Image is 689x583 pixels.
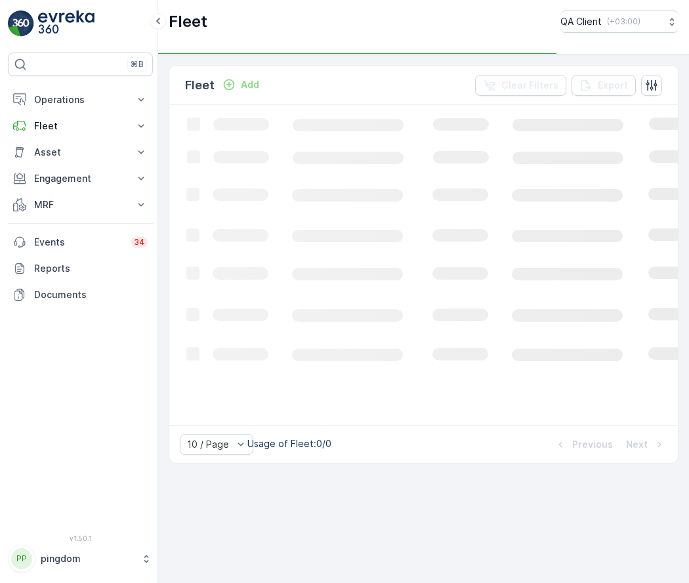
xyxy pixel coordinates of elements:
[34,119,127,133] p: Fleet
[217,77,264,93] button: Add
[34,262,148,275] p: Reports
[560,11,679,33] button: QA Client(+03:00)
[34,288,148,301] p: Documents
[8,192,153,218] button: MRF
[572,75,636,96] button: Export
[8,113,153,139] button: Fleet
[8,87,153,113] button: Operations
[169,11,207,32] p: Fleet
[34,146,127,159] p: Asset
[8,139,153,165] button: Asset
[553,437,614,452] button: Previous
[501,79,558,92] p: Clear Filters
[34,236,123,249] p: Events
[11,548,32,569] div: PP
[560,15,602,28] p: QA Client
[8,282,153,308] a: Documents
[8,229,153,255] a: Events34
[8,545,153,572] button: PPpingdom
[8,255,153,282] a: Reports
[241,78,259,91] p: Add
[8,11,34,37] img: logo
[625,437,667,452] button: Next
[185,76,215,95] p: Fleet
[572,438,613,451] p: Previous
[38,11,94,37] img: logo_light-DOdMpM7g.png
[8,534,153,542] span: v 1.50.1
[34,198,127,211] p: MRF
[626,438,648,451] p: Next
[131,59,144,70] p: ⌘B
[598,79,628,92] p: Export
[247,437,331,450] p: Usage of Fleet : 0/0
[475,75,566,96] button: Clear Filters
[8,165,153,192] button: Engagement
[34,172,127,185] p: Engagement
[34,93,127,106] p: Operations
[607,16,640,27] p: ( +03:00 )
[134,237,145,248] p: 34
[41,552,135,565] p: pingdom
